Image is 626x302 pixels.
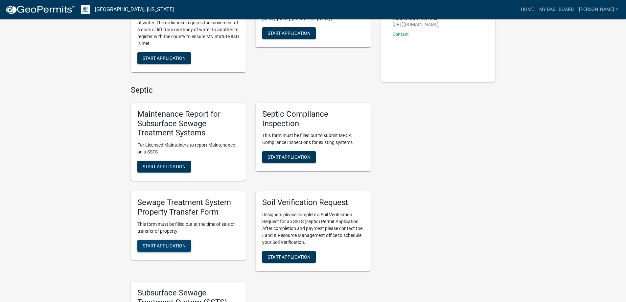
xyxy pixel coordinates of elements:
h5: Sewage Treatment System Property Transfer Form [137,198,239,217]
h4: Septic [131,85,371,95]
h5: Septic Compliance Inspection [262,109,364,128]
a: [GEOGRAPHIC_DATA], [US_STATE] [95,4,174,15]
a: [PERSON_NAME] [576,3,621,16]
img: Otter Tail County, Minnesota [81,5,90,14]
span: Start Application [143,56,186,61]
span: Start Application [267,154,311,160]
a: Home [518,3,537,16]
span: Start Application [267,30,311,35]
button: Start Application [262,151,316,163]
span: Start Application [143,243,186,248]
p: This form must be filled out to submit MPCA Compliance Inspections for existing systems [262,132,364,146]
p: [URL][DOMAIN_NAME] [392,22,439,27]
button: Start Application [137,240,191,252]
button: Start Application [137,52,191,64]
button: Start Application [137,161,191,173]
p: Gopher State One Call [392,16,439,21]
button: Start Application [262,27,316,39]
p: Designers please complete a Soil Verification Request for an SSTS (septic) Permit Application. Af... [262,211,364,246]
a: My Dashboard [537,3,576,16]
h5: Maintenance Report for Subsurface Sewage Treatment Systems [137,109,239,138]
p: This form must be filled out at the time of sale or transfer of property [137,221,239,235]
button: Start Application [262,251,316,263]
p: For Licensed Maintainers to report Maintenance on a SSTS [137,142,239,155]
h5: Soil Verification Request [262,198,364,207]
span: Start Application [267,254,311,260]
span: Start Application [143,164,186,169]
a: Contact [392,32,409,37]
